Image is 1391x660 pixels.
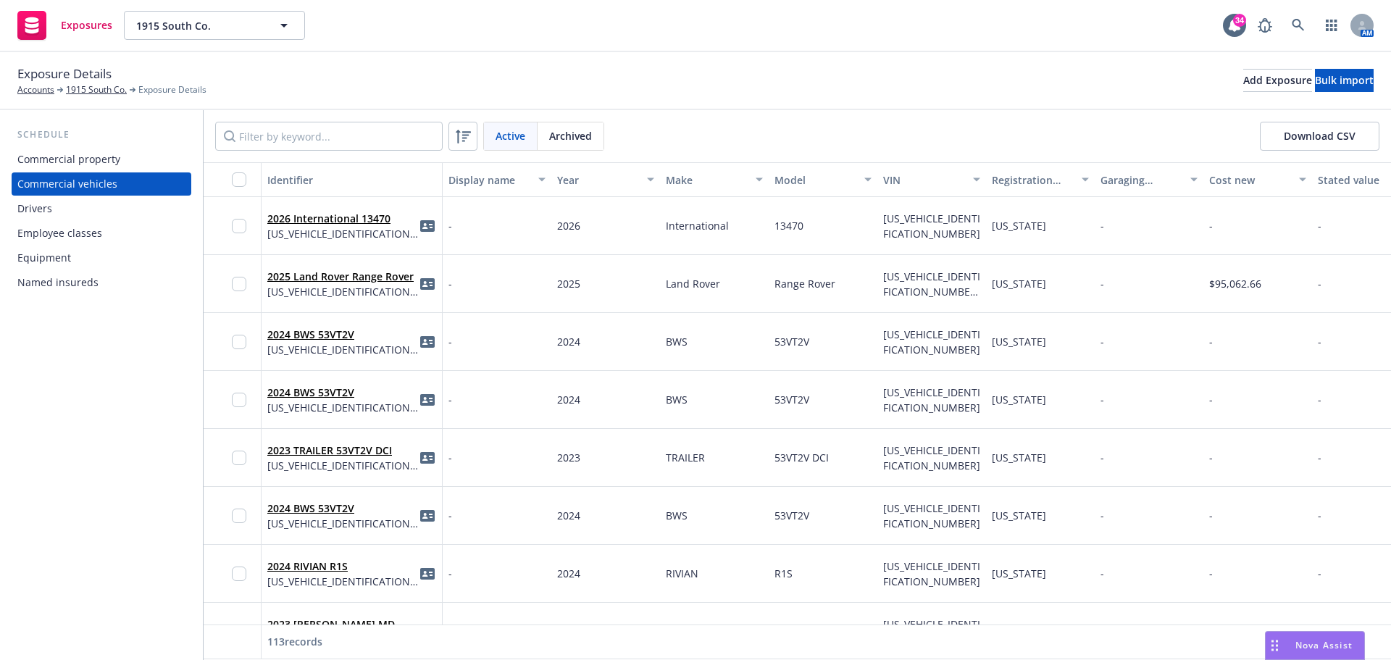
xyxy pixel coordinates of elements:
[419,275,436,293] span: idCard
[17,197,52,220] div: Drivers
[1318,277,1321,291] span: -
[232,335,246,349] input: Toggle Row Selected
[1284,11,1313,40] a: Search
[17,83,54,96] a: Accounts
[883,385,980,414] span: [US_VEHICLE_IDENTIFICATION_NUMBER]
[262,162,443,197] button: Identifier
[1317,11,1346,40] a: Switch app
[883,443,980,472] span: [US_VEHICLE_IDENTIFICATION_NUMBER]
[232,172,246,187] input: Select all
[1315,69,1374,92] button: Bulk import
[17,222,102,245] div: Employee classes
[17,271,99,294] div: Named insureds
[232,567,246,581] input: Toggle Row Selected
[557,335,580,348] span: 2024
[267,458,419,473] span: [US_VEHICLE_IDENTIFICATION_NUMBER]
[448,172,530,188] div: Display name
[1100,624,1104,639] span: -
[883,617,980,646] span: [US_VEHICLE_IDENTIFICATION_NUMBER]
[419,391,436,409] span: idCard
[986,162,1095,197] button: Registration state
[267,226,419,241] span: [US_VEHICLE_IDENTIFICATION_NUMBER]
[267,443,392,457] a: 2023 TRAILER 53VT2V DCI
[136,18,262,33] span: 1915 South Co.
[660,162,769,197] button: Make
[557,172,638,188] div: Year
[419,449,436,467] span: idCard
[267,342,419,357] span: [US_VEHICLE_IDENTIFICATION_NUMBER]
[419,217,436,235] a: idCard
[267,284,419,299] span: [US_VEHICLE_IDENTIFICATION_NUMBER] - [PERSON_NAME]
[557,277,580,291] span: 2025
[1100,508,1104,523] span: -
[1318,393,1321,406] span: -
[557,509,580,522] span: 2024
[666,172,747,188] div: Make
[17,246,71,270] div: Equipment
[17,148,120,171] div: Commercial property
[1209,451,1213,464] span: -
[1100,276,1104,291] span: -
[666,567,698,580] span: RIVIAN
[448,508,452,523] span: -
[267,400,419,415] span: [US_VEHICLE_IDENTIFICATION_NUMBER]
[1295,639,1353,651] span: Nova Assist
[267,211,419,226] span: 2026 International 13470
[267,617,395,631] a: 2023 [PERSON_NAME] MD
[992,393,1046,406] span: [US_STATE]
[992,567,1046,580] span: [US_STATE]
[1318,509,1321,522] span: -
[419,507,436,525] a: idCard
[267,269,419,284] span: 2025 Land Rover Range Rover
[12,271,191,294] a: Named insureds
[12,246,191,270] a: Equipment
[1203,162,1312,197] button: Cost new
[267,385,419,400] span: 2024 BWS 53VT2V
[1209,509,1213,522] span: -
[1266,632,1284,659] div: Drag to move
[1265,631,1365,660] button: Nova Assist
[12,5,118,46] a: Exposures
[267,327,419,342] span: 2024 BWS 53VT2V
[215,122,443,151] input: Filter by keyword...
[232,509,246,523] input: Toggle Row Selected
[666,393,688,406] span: BWS
[12,222,191,245] a: Employee classes
[666,219,729,233] span: International
[12,128,191,142] div: Schedule
[1100,566,1104,581] span: -
[1243,70,1312,91] div: Add Exposure
[557,393,580,406] span: 2024
[557,567,580,580] span: 2024
[232,277,246,291] input: Toggle Row Selected
[774,335,809,348] span: 53VT2V
[267,516,419,531] span: [US_VEHICLE_IDENTIFICATION_NUMBER]
[774,509,809,522] span: 53VT2V
[267,559,348,573] a: 2024 RIVIAN R1S
[666,277,720,291] span: Land Rover
[267,385,354,399] a: 2024 BWS 53VT2V
[774,393,809,406] span: 53VT2V
[496,128,525,143] span: Active
[232,451,246,465] input: Toggle Row Selected
[992,172,1073,188] div: Registration state
[1209,335,1213,348] span: -
[883,327,980,356] span: [US_VEHICLE_IDENTIFICATION_NUMBER]
[267,327,354,341] a: 2024 BWS 53VT2V
[12,148,191,171] a: Commercial property
[992,451,1046,464] span: [US_STATE]
[267,574,419,589] span: [US_VEHICLE_IDENTIFICATION_NUMBER]
[232,219,246,233] input: Toggle Row Selected
[419,623,436,640] a: idCard
[12,197,191,220] a: Drivers
[448,276,452,291] span: -
[419,333,436,351] a: idCard
[267,212,390,225] a: 2026 International 13470
[448,566,452,581] span: -
[419,565,436,582] span: idCard
[992,335,1046,348] span: [US_STATE]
